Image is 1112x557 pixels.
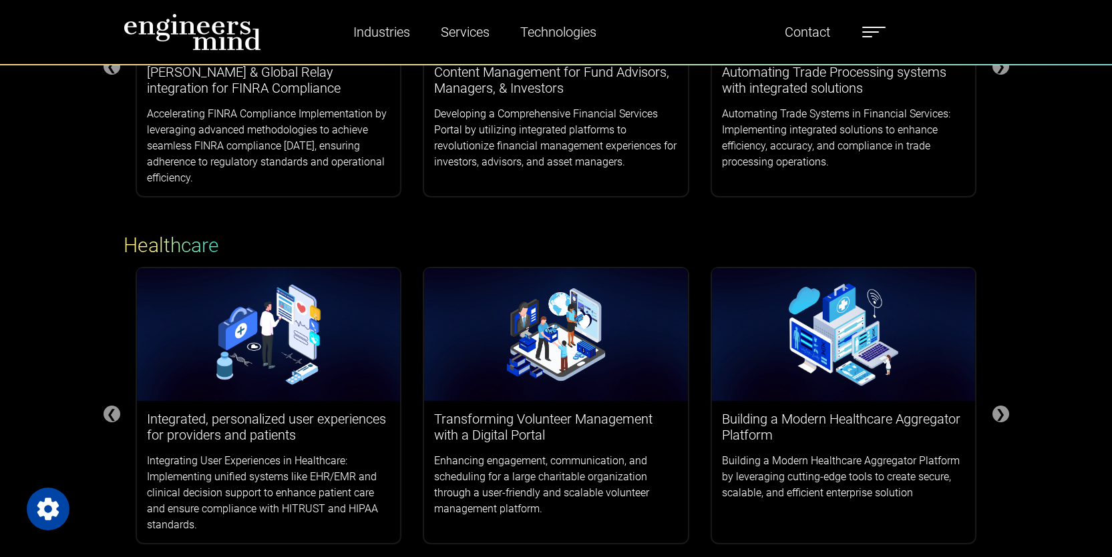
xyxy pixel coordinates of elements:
[779,17,836,47] a: Contact
[434,453,678,517] p: Enhancing engagement, communication, and scheduling for a large charitable organization through a...
[992,406,1009,422] div: ❯
[124,233,219,257] span: Healthcare
[434,106,678,170] p: Developing a Comprehensive Financial Services Portal by utilizing integrated platforms to revolut...
[722,64,966,96] h3: Automating Trade Processing systems with integrated solutions
[515,17,602,47] a: Technologies
[992,58,1009,75] div: ❯
[722,411,966,443] h3: Building a Modern Healthcare Aggregator Platform
[434,64,678,96] h3: Content Management for Fund Advisors, Managers, & Investors
[435,17,495,47] a: Services
[147,453,391,533] p: Integrating User Experiences in Healthcare: Implementing unified systems like EHR/EMR and clinica...
[137,268,401,544] a: Integrated, personalized user experiences for providers and patientsIntegrating User Experiences ...
[722,453,966,501] p: Building a Modern Healthcare Aggregator Platform by leveraging cutting-edge tools to create secur...
[712,268,976,402] img: logos
[348,17,415,47] a: Industries
[147,411,391,443] h3: Integrated, personalized user experiences for providers and patients
[424,268,688,528] a: Transforming Volunteer Management with a Digital PortalEnhancing engagement, communication, and s...
[124,13,261,51] img: logo
[104,58,120,75] div: ❮
[104,406,120,422] div: ❮
[147,106,391,186] p: Accelerating FINRA Compliance Implementation by leveraging advanced methodologies to achieve seam...
[424,268,688,402] img: logos
[712,268,976,512] a: Building a Modern Healthcare Aggregator PlatformBuilding a Modern Healthcare Aggregator Platform ...
[722,106,966,170] p: Automating Trade Systems in Financial Services: Implementing integrated solutions to enhance effi...
[147,64,391,96] h3: [PERSON_NAME] & Global Relay integration for FINRA Compliance
[137,268,401,402] img: logos
[434,411,678,443] h3: Transforming Volunteer Management with a Digital Portal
